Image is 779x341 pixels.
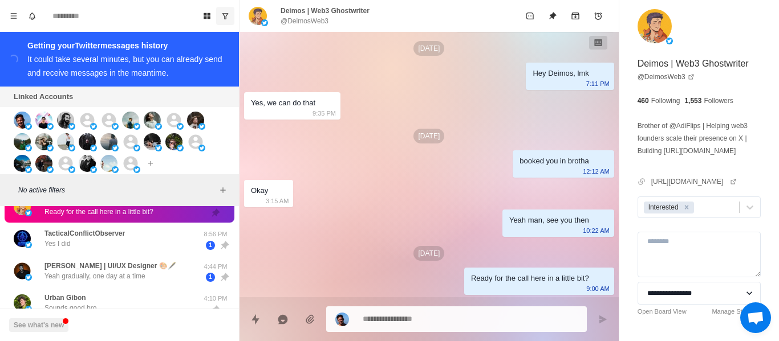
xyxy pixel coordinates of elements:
div: Yeah man, see you then [509,214,589,227]
img: picture [165,133,182,150]
p: [DATE] [413,129,444,143]
img: picture [112,145,119,151]
button: Add filters [216,183,230,197]
img: picture [90,123,97,130]
button: Send message [591,308,614,331]
button: Add media [299,308,322,331]
button: Add account [144,157,157,170]
div: Hey Deimos, lmk [533,67,589,80]
img: picture [14,133,31,150]
p: 9:35 PM [313,107,336,120]
p: 9:00 AM [586,282,609,295]
img: picture [90,145,97,151]
img: picture [335,313,349,326]
button: Show unread conversations [216,7,234,25]
img: picture [638,9,672,43]
img: picture [79,133,96,150]
p: Yes I did [44,239,71,249]
p: 3:15 AM [266,195,289,207]
img: picture [187,112,204,129]
p: Deimos | Web3 Ghostwriter [281,6,370,16]
img: picture [177,123,184,130]
button: Unpin [541,5,564,27]
img: picture [261,19,268,26]
p: Deimos | Web3 Ghostwriter [638,57,749,71]
p: Urban Gibon [44,293,86,303]
img: picture [47,145,54,151]
button: Menu [5,7,23,25]
p: TacticalConflictObserver [44,228,125,239]
img: picture [144,112,161,129]
button: Notifications [23,7,41,25]
p: 7:11 PM [586,77,610,90]
img: picture [25,241,32,248]
div: It could take several minutes, but you can already send and receive messages in the meantime. [27,55,222,77]
img: picture [25,166,32,173]
button: Board View [198,7,216,25]
img: picture [14,262,31,280]
a: @DeimosWeb3 [638,72,695,82]
p: [DATE] [413,246,444,261]
a: Manage Statuses [712,307,761,317]
img: picture [100,155,117,172]
img: picture [155,123,162,130]
img: picture [35,112,52,129]
img: picture [14,198,31,215]
div: Ready for the call here in a little bit? [471,272,589,285]
div: Okay [251,184,268,197]
button: Quick replies [244,308,267,331]
img: picture [198,145,205,151]
div: Open chat [740,302,771,333]
img: picture [35,133,52,150]
img: picture [14,155,31,172]
img: picture [198,123,205,130]
img: picture [35,155,52,172]
img: picture [57,133,74,150]
img: picture [90,166,97,173]
img: picture [79,155,96,172]
img: picture [177,145,184,151]
p: Linked Accounts [14,91,73,102]
img: picture [47,166,54,173]
button: Add reminder [587,5,610,27]
p: Following [651,96,680,106]
img: picture [68,145,75,151]
div: Getting your Twitter messages history [27,39,225,52]
img: picture [25,306,32,313]
p: [PERSON_NAME] | UI/UX Designer 🎨🖋️ [44,261,176,271]
div: Remove Interested [680,202,693,213]
p: 10:22 AM [583,224,609,237]
img: picture [25,123,32,130]
div: Yes, we can do that [251,97,315,109]
button: Archive [564,5,587,27]
p: @DeimosWeb3 [281,16,328,26]
img: picture [25,209,32,216]
img: picture [47,123,54,130]
img: picture [122,112,139,129]
button: Mark as unread [518,5,541,27]
img: picture [133,145,140,151]
p: 460 [638,96,649,106]
img: picture [666,38,673,44]
img: picture [100,133,117,150]
p: Yeah gradually, one day at a time [44,271,145,281]
p: Ready for the call here in a little bit? [44,207,153,217]
img: picture [112,123,119,130]
p: No active filters [18,185,216,195]
a: [URL][DOMAIN_NAME] [651,176,737,187]
p: 1,553 [684,96,701,106]
p: 4:10 PM [201,294,230,303]
img: picture [57,112,74,129]
img: picture [68,123,75,130]
img: picture [133,123,140,130]
img: picture [112,166,119,173]
p: Sounds good bro [44,303,96,313]
img: picture [144,133,161,150]
p: [DATE] [413,41,444,56]
p: 12:12 AM [583,165,609,178]
img: picture [14,294,31,311]
div: booked you in brotha [520,155,589,167]
img: picture [25,274,32,281]
img: picture [14,112,31,129]
button: Reply with AI [271,308,294,331]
